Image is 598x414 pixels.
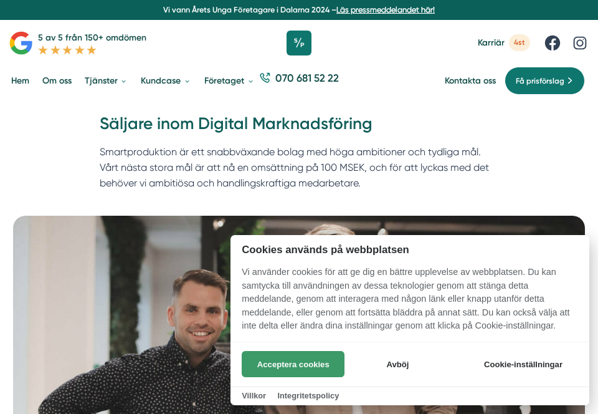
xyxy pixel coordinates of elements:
[230,266,589,342] p: Vi använder cookies för att ge dig en bättre upplevelse av webbplatsen. Du kan samtycka till anvä...
[348,351,448,377] button: Avböj
[242,391,266,400] a: Villkor
[230,244,589,256] h2: Cookies används på webbplatsen
[242,351,344,377] button: Acceptera cookies
[277,391,339,400] a: Integritetspolicy
[468,351,577,377] button: Cookie-inställningar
